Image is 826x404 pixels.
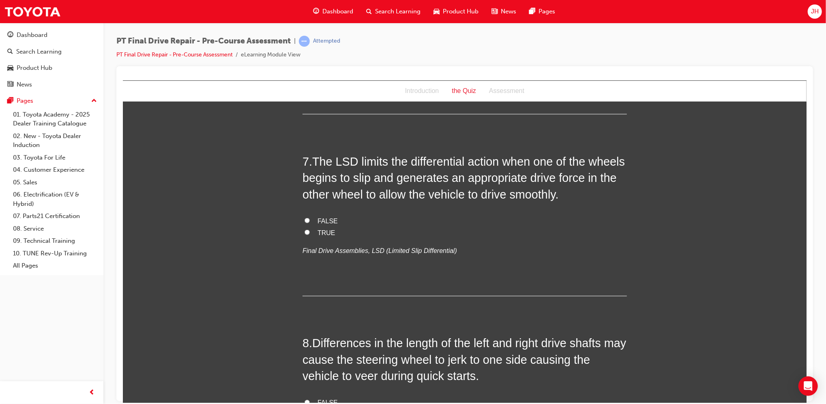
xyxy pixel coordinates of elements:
[3,28,100,43] a: Dashboard
[433,6,440,17] span: car-icon
[427,3,485,20] a: car-iconProduct Hub
[4,2,61,21] img: Trak
[529,6,535,17] span: pages-icon
[241,50,300,60] li: eLearning Module View
[276,4,323,16] div: Introduction
[539,7,555,16] span: Pages
[7,81,13,89] span: news-icon
[3,26,100,93] button: DashboardSearch LearningProduct HubNews
[3,93,100,108] button: Pages
[17,30,47,40] div: Dashboard
[375,7,421,16] span: Search Learning
[10,164,100,176] a: 04. Customer Experience
[3,44,100,59] a: Search Learning
[808,4,822,19] button: JH
[89,388,95,398] span: prev-icon
[360,4,408,16] div: Assessment
[180,73,504,122] h2: 7 .
[360,3,427,20] a: search-iconSearch Learning
[3,60,100,76] a: Product Hub
[10,151,100,164] a: 03. Toyota For Life
[17,80,32,89] div: News
[180,167,334,174] em: Final Drive Assemblies, LSD (Limited Slip Differential)
[299,36,310,47] span: learningRecordVerb_ATTEMPT-icon
[182,137,187,143] input: FALSE
[10,130,100,151] a: 02. New - Toyota Dealer Induction
[180,74,502,120] span: The LSD limits the differential action when one of the wheels begins to slip and generates an app...
[195,137,215,144] span: FALSE
[10,210,100,223] a: 07. Parts21 Certification
[182,149,187,154] input: TRUE
[798,376,818,396] div: Open Intercom Messenger
[180,255,504,304] h2: 8 .
[7,97,13,105] span: pages-icon
[182,319,187,324] input: FALSE
[180,256,503,302] span: Differences in the length of the left and right drive shafts may cause the steering wheel to jerk...
[7,32,13,39] span: guage-icon
[10,188,100,210] a: 06. Electrification (EV & Hybrid)
[10,108,100,130] a: 01. Toyota Academy - 2025 Dealer Training Catalogue
[523,3,562,20] a: pages-iconPages
[501,7,516,16] span: News
[16,47,62,56] div: Search Learning
[195,149,212,156] span: TRUE
[10,176,100,189] a: 05. Sales
[485,3,523,20] a: news-iconNews
[7,48,13,56] span: search-icon
[10,247,100,260] a: 10. TUNE Rev-Up Training
[10,259,100,272] a: All Pages
[10,235,100,247] a: 09. Technical Training
[294,37,296,46] span: |
[17,63,52,73] div: Product Hub
[17,96,33,106] div: Pages
[91,96,97,106] span: up-icon
[811,7,819,16] span: JH
[116,37,291,46] span: PT Final Drive Repair - Pre-Course Assessment
[313,37,340,45] div: Attempted
[3,77,100,92] a: News
[491,6,498,17] span: news-icon
[307,3,360,20] a: guage-iconDashboard
[195,319,215,326] span: FALSE
[7,65,13,72] span: car-icon
[366,6,372,17] span: search-icon
[443,7,478,16] span: Product Hub
[313,6,319,17] span: guage-icon
[322,7,353,16] span: Dashboard
[322,4,360,16] div: the Quiz
[10,223,100,235] a: 08. Service
[116,51,233,58] a: PT Final Drive Repair - Pre-Course Assessment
